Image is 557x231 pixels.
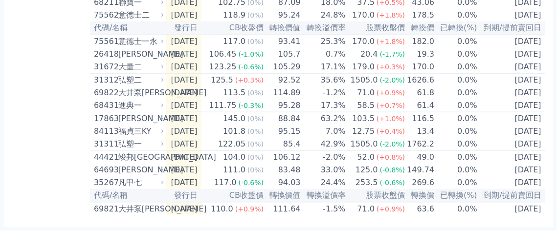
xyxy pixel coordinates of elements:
[166,151,201,164] td: [DATE]
[405,125,435,138] td: 13.4
[264,112,301,126] td: 88.84
[301,99,346,112] td: 17.3%
[405,189,435,202] th: 轉換價
[478,176,545,189] td: [DATE]
[264,125,301,138] td: 95.15
[346,189,406,202] th: 股票收盤價
[118,9,162,21] div: 意德士二
[405,99,435,112] td: 61.4
[478,86,545,99] td: [DATE]
[405,21,435,35] th: 轉換價
[264,189,301,202] th: 轉換價值
[166,21,201,35] th: 發行日
[435,61,478,74] td: 0.0%
[301,35,346,48] td: 25.3%
[380,76,405,84] span: (-2.0%)
[264,35,301,48] td: 93.41
[301,164,346,176] td: 33.0%
[264,164,301,176] td: 83.48
[380,166,405,174] span: (-0.8%)
[166,35,201,48] td: [DATE]
[166,99,201,112] td: [DATE]
[239,50,264,58] span: (-1.0%)
[354,164,380,176] div: 125.0
[478,112,545,126] td: [DATE]
[435,99,478,112] td: 0.0%
[221,151,247,163] div: 104.0
[264,151,301,164] td: 106.12
[247,153,264,161] span: (0%)
[118,100,162,111] div: 進典一
[301,112,346,126] td: 63.2%
[207,61,239,73] div: 123.25
[350,113,377,125] div: 103.5
[264,48,301,61] td: 105.7
[354,177,380,189] div: 253.5
[380,50,405,58] span: (-1.7%)
[166,9,201,21] td: [DATE]
[94,203,116,215] div: 69821
[166,202,201,215] td: [DATE]
[118,203,162,215] div: 大井泵[PERSON_NAME]
[355,87,377,99] div: 71.0
[435,48,478,61] td: 0.0%
[264,9,301,21] td: 95.24
[166,138,201,151] td: [DATE]
[435,138,478,151] td: 0.0%
[166,164,201,176] td: [DATE]
[94,48,116,60] div: 26418
[118,151,162,163] div: 竣邦[GEOGRAPHIC_DATA]
[264,138,301,151] td: 85.4
[405,86,435,99] td: 61.8
[377,63,405,71] span: (+0.3%)
[350,126,377,137] div: 12.75
[405,61,435,74] td: 170.0
[301,202,346,215] td: -1.5%
[478,202,545,215] td: [DATE]
[478,21,545,35] th: 到期/提前賣回日
[239,179,264,187] span: (-0.6%)
[201,189,265,202] th: CB收盤價
[405,48,435,61] td: 19.3
[166,48,201,61] td: [DATE]
[377,127,405,135] span: (+0.4%)
[166,189,201,202] th: 發行日
[301,9,346,21] td: 24.8%
[478,9,545,21] td: [DATE]
[301,74,346,87] td: 35.6%
[435,164,478,176] td: 0.0%
[209,74,235,86] div: 125.5
[405,176,435,189] td: 269.6
[221,9,247,21] div: 118.9
[221,164,247,176] div: 111.0
[358,48,380,60] div: 20.4
[478,61,545,74] td: [DATE]
[435,125,478,138] td: 0.0%
[118,48,162,60] div: [PERSON_NAME]
[435,151,478,164] td: 0.0%
[355,203,377,215] div: 71.0
[166,74,201,87] td: [DATE]
[118,113,162,125] div: [PERSON_NAME]
[94,113,116,125] div: 17863
[380,140,405,148] span: (-2.0%)
[478,138,545,151] td: [DATE]
[247,166,264,174] span: (0%)
[355,151,377,163] div: 52.0
[478,189,545,202] th: 到期/提前賣回日
[166,176,201,189] td: [DATE]
[478,48,545,61] td: [DATE]
[405,202,435,215] td: 63.6
[405,74,435,87] td: 1626.6
[221,87,247,99] div: 113.5
[350,9,377,21] div: 170.0
[355,100,377,111] div: 58.5
[377,153,405,161] span: (+0.8%)
[118,126,162,137] div: 福貞三KY
[405,151,435,164] td: 49.0
[301,86,346,99] td: -1.2%
[166,125,201,138] td: [DATE]
[264,74,301,87] td: 92.52
[94,100,116,111] div: 68431
[247,127,264,135] span: (0%)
